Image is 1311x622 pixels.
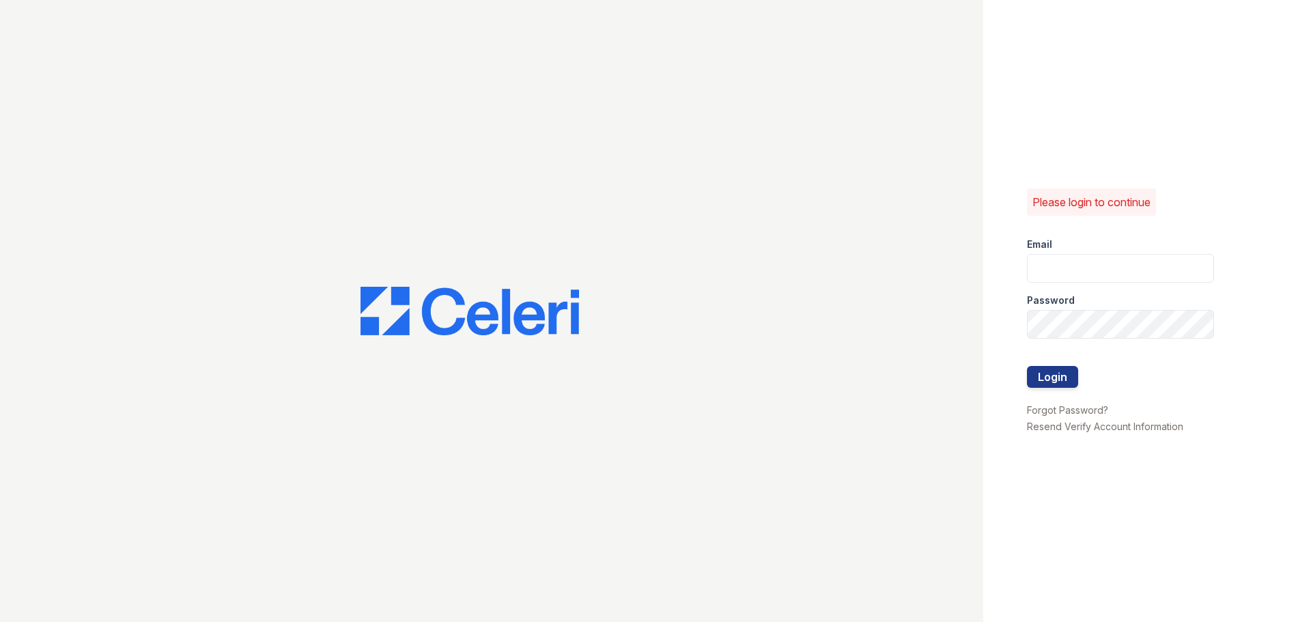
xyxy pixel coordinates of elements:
img: CE_Logo_Blue-a8612792a0a2168367f1c8372b55b34899dd931a85d93a1a3d3e32e68fde9ad4.png [361,287,579,336]
button: Login [1027,366,1078,388]
a: Forgot Password? [1027,404,1108,416]
label: Email [1027,238,1052,251]
label: Password [1027,294,1075,307]
a: Resend Verify Account Information [1027,421,1183,432]
p: Please login to continue [1032,194,1151,210]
